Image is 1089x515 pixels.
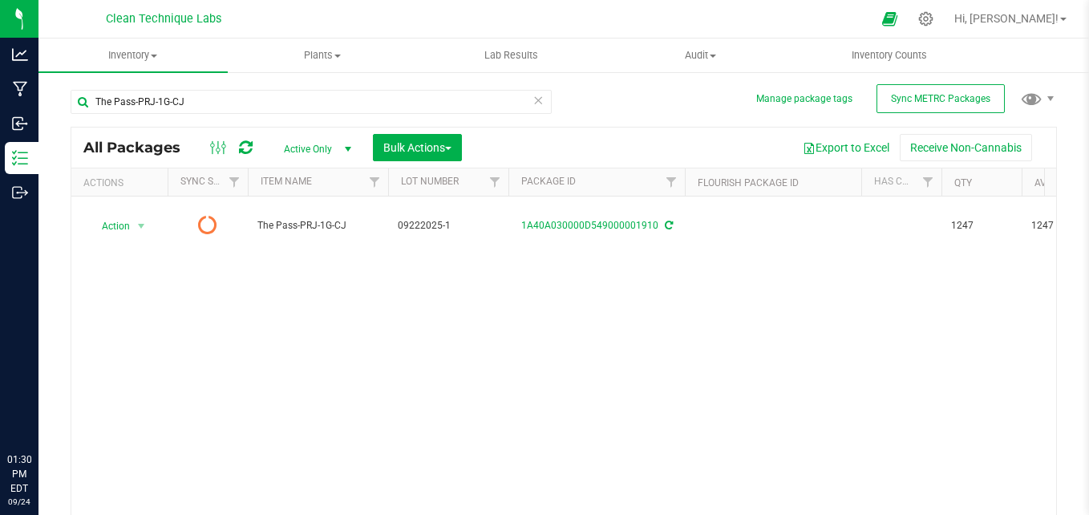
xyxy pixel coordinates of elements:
[861,168,941,197] th: Has COA
[482,168,508,196] a: Filter
[16,387,64,435] iframe: Resource center
[916,11,936,26] div: Manage settings
[417,39,606,72] a: Lab Results
[891,93,990,104] span: Sync METRC Packages
[521,176,576,187] a: Package ID
[951,218,1012,233] span: 1247
[606,48,794,63] span: Audit
[872,3,908,34] span: Open Ecommerce Menu
[106,12,221,26] span: Clean Technique Labs
[228,39,417,72] a: Plants
[915,168,941,196] a: Filter
[12,185,28,201] inline-svg: Outbound
[83,139,196,156] span: All Packages
[532,90,544,111] span: Clear
[795,39,984,72] a: Inventory Counts
[180,176,242,187] a: Sync Status
[698,177,799,189] a: Flourish Package ID
[1034,177,1083,189] a: Available
[198,214,217,237] span: Pending Sync
[401,176,459,187] a: Lot Number
[71,90,552,114] input: Search Package ID, Item Name, SKU, Lot or Part Number...
[383,141,451,154] span: Bulk Actions
[229,48,416,63] span: Plants
[12,81,28,97] inline-svg: Manufacturing
[373,134,462,161] button: Bulk Actions
[792,134,900,161] button: Export to Excel
[261,176,312,187] a: Item Name
[87,215,131,237] span: Action
[83,177,161,189] div: Actions
[7,496,31,508] p: 09/24
[954,177,972,189] a: Qty
[876,84,1005,113] button: Sync METRC Packages
[900,134,1032,161] button: Receive Non-Cannabis
[7,452,31,496] p: 01:30 PM EDT
[605,39,795,72] a: Audit
[954,12,1059,25] span: Hi, [PERSON_NAME]!
[662,220,673,231] span: Sync from Compliance System
[12,116,28,132] inline-svg: Inbound
[463,48,560,63] span: Lab Results
[658,168,685,196] a: Filter
[221,168,248,196] a: Filter
[257,218,379,233] span: The Pass-PRJ-1G-CJ
[12,47,28,63] inline-svg: Analytics
[362,168,388,196] a: Filter
[521,220,658,231] a: 1A40A030000D549000001910
[756,92,852,106] button: Manage package tags
[38,39,228,72] a: Inventory
[38,48,228,63] span: Inventory
[132,215,152,237] span: select
[398,218,499,233] span: 09222025-1
[12,150,28,166] inline-svg: Inventory
[830,48,949,63] span: Inventory Counts
[47,384,67,403] iframe: Resource center unread badge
